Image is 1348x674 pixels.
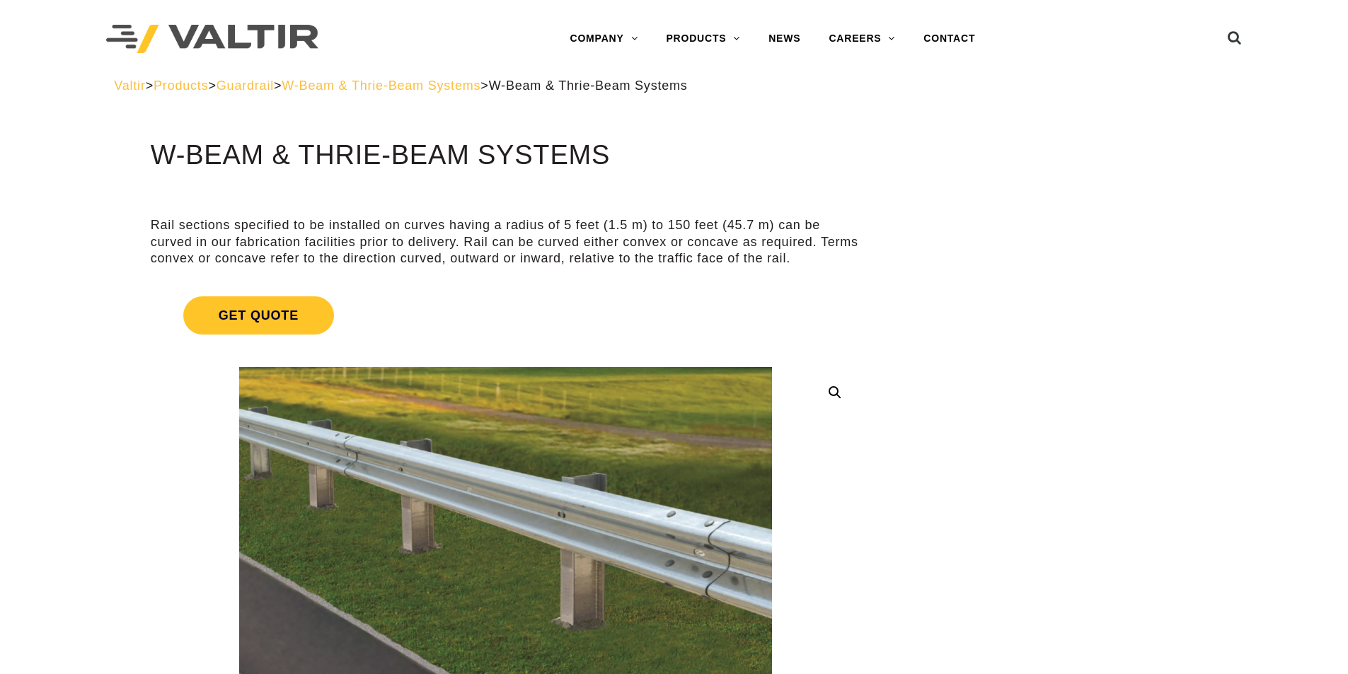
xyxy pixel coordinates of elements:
a: PRODUCTS [652,25,754,53]
div: > > > > [114,78,1234,94]
a: W-Beam & Thrie-Beam Systems [282,79,480,93]
span: Get Quote [183,296,334,335]
a: NEWS [754,25,814,53]
a: Get Quote [151,279,860,351]
a: CONTACT [909,25,989,53]
a: COMPANY [555,25,652,53]
a: Valtir [114,79,145,93]
a: Guardrail [217,79,274,93]
img: Valtir [106,25,318,54]
h1: W-Beam & Thrie-Beam Systems [151,141,860,170]
span: W-Beam & Thrie-Beam Systems [489,79,688,93]
a: CAREERS [814,25,909,53]
a: Products [154,79,208,93]
p: Rail sections specified to be installed on curves having a radius of 5 feet (1.5 m) to 150 feet (... [151,217,860,267]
